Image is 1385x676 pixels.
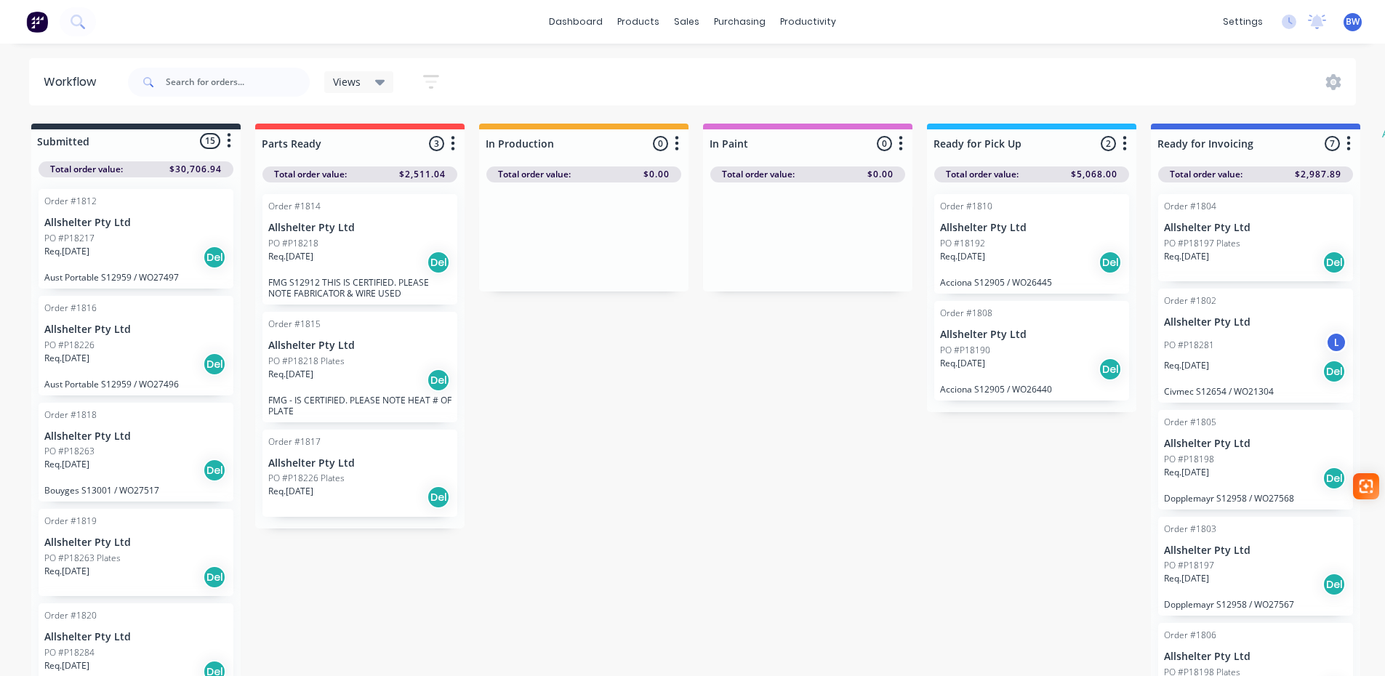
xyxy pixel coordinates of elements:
[940,384,1123,395] p: Acciona S12905 / WO26440
[1164,250,1209,263] p: Req. [DATE]
[940,222,1123,234] p: Allshelter Pty Ltd
[1295,168,1341,181] span: $2,987.89
[1164,466,1209,479] p: Req. [DATE]
[867,168,894,181] span: $0.00
[268,472,345,485] p: PO #P18226 Plates
[268,355,345,368] p: PO #P18218 Plates
[44,659,89,672] p: Req. [DATE]
[1158,194,1353,281] div: Order #1804Allshelter Pty LtdPO #P18197 PlatesReq.[DATE]Del
[26,11,48,33] img: Factory
[262,312,457,422] div: Order #1815Allshelter Pty LtdPO #P18218 PlatesReq.[DATE]DelFMG - IS CERTIFIED. PLEASE NOTE HEAT #...
[1158,517,1353,616] div: Order #1803Allshelter Pty LtdPO #P18197Req.[DATE]DelDopplemayr S12958 / WO27567
[203,353,226,376] div: Del
[1322,251,1346,274] div: Del
[44,631,228,643] p: Allshelter Pty Ltd
[44,565,89,578] p: Req. [DATE]
[44,646,95,659] p: PO #P18284
[1071,168,1117,181] span: $5,068.00
[44,339,95,352] p: PO #P18226
[940,357,985,370] p: Req. [DATE]
[1164,339,1214,352] p: PO #P18281
[1170,168,1243,181] span: Total order value:
[1164,651,1347,663] p: Allshelter Pty Ltd
[940,237,985,250] p: PO #18192
[44,272,228,283] p: Aust Portable S12959 / WO27497
[44,536,228,549] p: Allshelter Pty Ltd
[940,200,992,213] div: Order #1810
[1164,629,1216,642] div: Order #1806
[274,168,347,181] span: Total order value:
[268,485,313,498] p: Req. [DATE]
[1164,493,1347,504] p: Dopplemayr S12958 / WO27568
[1322,573,1346,596] div: Del
[643,168,670,181] span: $0.00
[268,237,318,250] p: PO #P18218
[1164,237,1240,250] p: PO #P18197 Plates
[946,168,1019,181] span: Total order value:
[44,323,228,336] p: Allshelter Pty Ltd
[262,194,457,305] div: Order #1814Allshelter Pty LtdPO #P18218Req.[DATE]DelFMG S12912 THIS IS CERTIFIED. PLEASE NOTE FAB...
[333,74,361,89] span: Views
[44,195,97,208] div: Order #1812
[39,403,233,502] div: Order #1818Allshelter Pty LtdPO #P18263Req.[DATE]DelBouyges S13001 / WO27517
[1164,572,1209,585] p: Req. [DATE]
[44,409,97,422] div: Order #1818
[44,245,89,258] p: Req. [DATE]
[44,352,89,365] p: Req. [DATE]
[268,318,321,331] div: Order #1815
[44,445,95,458] p: PO #P18263
[773,11,843,33] div: productivity
[1322,467,1346,490] div: Del
[44,379,228,390] p: Aust Portable S12959 / WO27496
[1164,559,1214,572] p: PO #P18197
[940,307,992,320] div: Order #1808
[268,250,313,263] p: Req. [DATE]
[44,232,95,245] p: PO #P18217
[399,168,446,181] span: $2,511.04
[1158,410,1353,510] div: Order #1805Allshelter Pty LtdPO #P18198Req.[DATE]DelDopplemayr S12958 / WO27568
[1164,453,1214,466] p: PO #P18198
[268,435,321,448] div: Order #1817
[268,457,451,470] p: Allshelter Pty Ltd
[1216,11,1270,33] div: settings
[427,486,450,509] div: Del
[610,11,667,33] div: products
[50,163,123,176] span: Total order value:
[44,552,121,565] p: PO #P18263 Plates
[44,609,97,622] div: Order #1820
[498,168,571,181] span: Total order value:
[1322,360,1346,383] div: Del
[166,68,310,97] input: Search for orders...
[39,509,233,596] div: Order #1819Allshelter Pty LtdPO #P18263 PlatesReq.[DATE]Del
[1164,544,1347,557] p: Allshelter Pty Ltd
[44,485,228,496] p: Bouyges S13001 / WO27517
[268,277,451,299] p: FMG S12912 THIS IS CERTIFIED. PLEASE NOTE FABRICATOR & WIRE USED
[1164,359,1209,372] p: Req. [DATE]
[707,11,773,33] div: purchasing
[1164,416,1216,429] div: Order #1805
[934,194,1129,294] div: Order #1810Allshelter Pty LtdPO #18192Req.[DATE]DelAcciona S12905 / WO26445
[169,163,222,176] span: $30,706.94
[1099,358,1122,381] div: Del
[1164,294,1216,307] div: Order #1802
[1099,251,1122,274] div: Del
[1325,331,1347,353] div: L
[427,369,450,392] div: Del
[262,430,457,517] div: Order #1817Allshelter Pty LtdPO #P18226 PlatesReq.[DATE]Del
[203,246,226,269] div: Del
[44,458,89,471] p: Req. [DATE]
[1164,599,1347,610] p: Dopplemayr S12958 / WO27567
[1158,289,1353,403] div: Order #1802Allshelter Pty LtdPO #P18281LReq.[DATE]DelCivmec S12654 / WO21304
[940,344,990,357] p: PO #P18190
[940,329,1123,341] p: Allshelter Pty Ltd
[268,200,321,213] div: Order #1814
[44,430,228,443] p: Allshelter Pty Ltd
[268,222,451,234] p: Allshelter Pty Ltd
[722,168,795,181] span: Total order value:
[203,566,226,589] div: Del
[1164,222,1347,234] p: Allshelter Pty Ltd
[940,277,1123,288] p: Acciona S12905 / WO26445
[1164,523,1216,536] div: Order #1803
[1164,200,1216,213] div: Order #1804
[268,339,451,352] p: Allshelter Pty Ltd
